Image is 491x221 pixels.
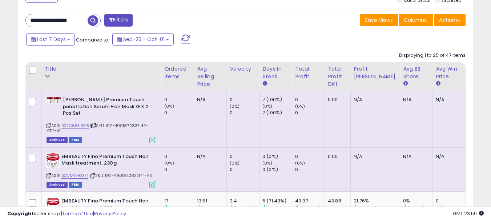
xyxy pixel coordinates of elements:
[295,198,325,204] div: 49.97
[37,36,66,43] span: Last 7 Days
[230,110,259,116] div: 0
[230,103,240,109] small: (0%)
[262,80,267,87] small: Days In Stock.
[403,198,432,204] div: 0%
[164,65,191,80] div: Ordered Items
[230,160,240,166] small: (0%)
[230,153,259,160] div: 0
[404,16,427,24] span: Columns
[230,166,259,173] div: 0
[197,96,221,103] div: N/A
[295,166,325,173] div: 0
[164,166,194,173] div: 0
[89,173,152,178] span: | SKU: 192-4901872837144-A3
[61,153,150,169] b: EMBEAUTY Fino Premium Touch Hair Mask treatment, 230g
[7,210,34,217] strong: Copyright
[47,198,60,212] img: 41GP-HAoldL._SL40_.jpg
[47,153,156,187] div: ASIN:
[47,96,156,142] div: ASIN:
[295,160,305,166] small: (0%)
[47,137,68,143] span: Listings that have been deleted from Seller Central
[7,210,126,217] div: seller snap | |
[354,153,394,160] div: N/A
[62,210,93,217] a: Terms of Use
[436,65,462,80] div: Avg Win Price
[295,65,322,80] div: Total Profit
[164,110,194,116] div: 0
[262,198,292,204] div: 5 (71.43%)
[69,182,82,188] span: FBM
[63,96,151,119] b: [PERSON_NAME] Premium Touch penetration Serum Hair Mask G X 2 Pcs Set
[453,210,484,217] span: 2025-10-9 23:59 GMT
[61,198,150,213] b: EMBEAUTY Fino Premium Touch Hair Mask treatment, 230g
[69,137,82,143] span: FBM
[230,96,259,103] div: 0
[45,65,158,73] div: Title
[354,96,394,103] div: N/A
[164,160,174,166] small: (0%)
[436,80,440,87] small: Avg Win Price.
[399,14,433,26] button: Columns
[197,153,221,160] div: N/A
[230,198,259,204] div: 3.4
[164,198,194,204] div: 17
[360,14,398,26] button: Save View
[328,65,347,88] div: Total Profit Diff.
[47,97,61,103] img: 31xmNZB+RjL._SL40_.jpg
[164,96,194,103] div: 0
[262,153,292,160] div: 0 (0%)
[76,36,109,43] span: Compared to:
[295,96,325,103] div: 0
[434,14,466,26] button: Actions
[328,96,345,103] div: 0.00
[262,103,273,109] small: (0%)
[436,153,460,160] div: N/A
[26,33,75,46] button: Last 7 Days
[403,65,430,80] div: Avg BB Share
[94,210,126,217] a: Privacy Policy
[197,65,224,88] div: Avg Selling Price
[295,110,325,116] div: 0
[262,96,292,103] div: 7 (100%)
[47,182,68,188] span: Listings that have been deleted from Seller Central
[436,198,465,204] div: 0
[403,80,407,87] small: Avg BB Share.
[197,198,226,204] div: 13.51
[61,123,89,129] a: B07C68H358
[123,36,165,43] span: Sep-25 - Oct-01
[403,153,427,160] div: N/A
[61,173,88,179] a: B0CMGHGXZ1
[328,198,345,204] div: 43.88
[104,14,133,27] button: Filters
[164,153,194,160] div: 0
[295,103,305,109] small: (0%)
[436,96,460,103] div: N/A
[399,52,466,59] div: Displaying 1 to 25 of 47 items
[354,198,400,204] div: 21.76%
[262,166,292,173] div: 0 (0%)
[112,33,174,46] button: Sep-25 - Oct-01
[262,65,289,80] div: Days In Stock
[403,96,427,103] div: N/A
[47,153,60,168] img: 41GP-HAoldL._SL40_.jpg
[164,103,174,109] small: (0%)
[295,153,325,160] div: 0
[47,123,148,134] span: | SKU: 192-4901872837144-KIT2-A1
[230,65,256,73] div: Velocity
[262,110,292,116] div: 7 (100%)
[262,160,273,166] small: (0%)
[328,153,345,160] div: 0.00
[354,65,397,80] div: Profit [PERSON_NAME]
